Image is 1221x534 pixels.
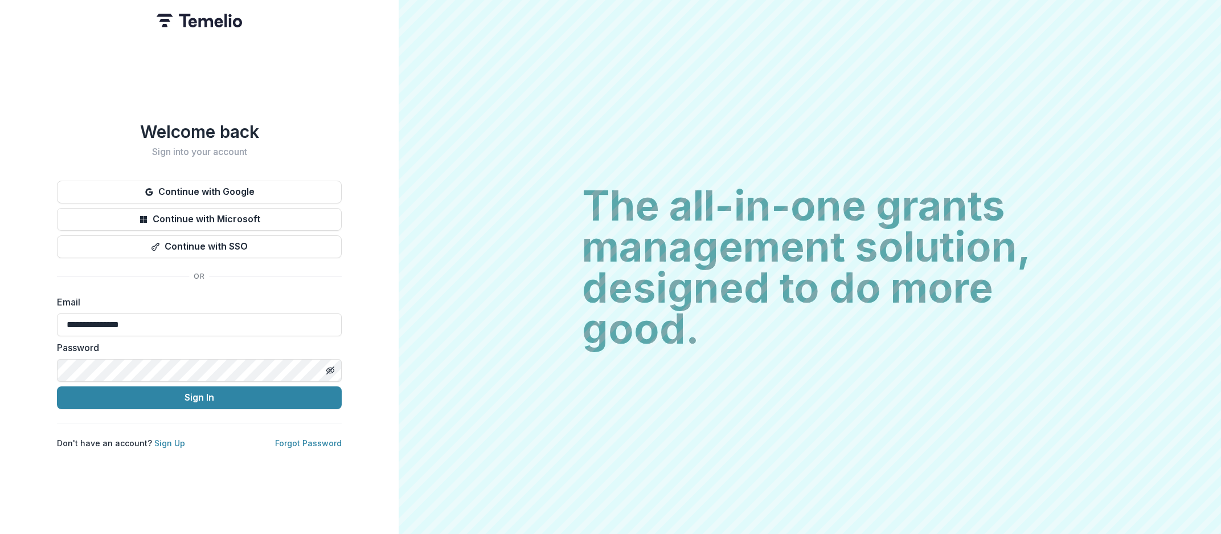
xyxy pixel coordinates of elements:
[157,14,242,27] img: Temelio
[57,181,342,203] button: Continue with Google
[321,361,339,380] button: Toggle password visibility
[57,235,342,258] button: Continue with SSO
[275,438,342,448] a: Forgot Password
[57,295,335,309] label: Email
[57,386,342,409] button: Sign In
[57,121,342,142] h1: Welcome back
[57,437,185,449] p: Don't have an account?
[57,341,335,354] label: Password
[57,146,342,157] h2: Sign into your account
[154,438,185,448] a: Sign Up
[57,208,342,231] button: Continue with Microsoft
